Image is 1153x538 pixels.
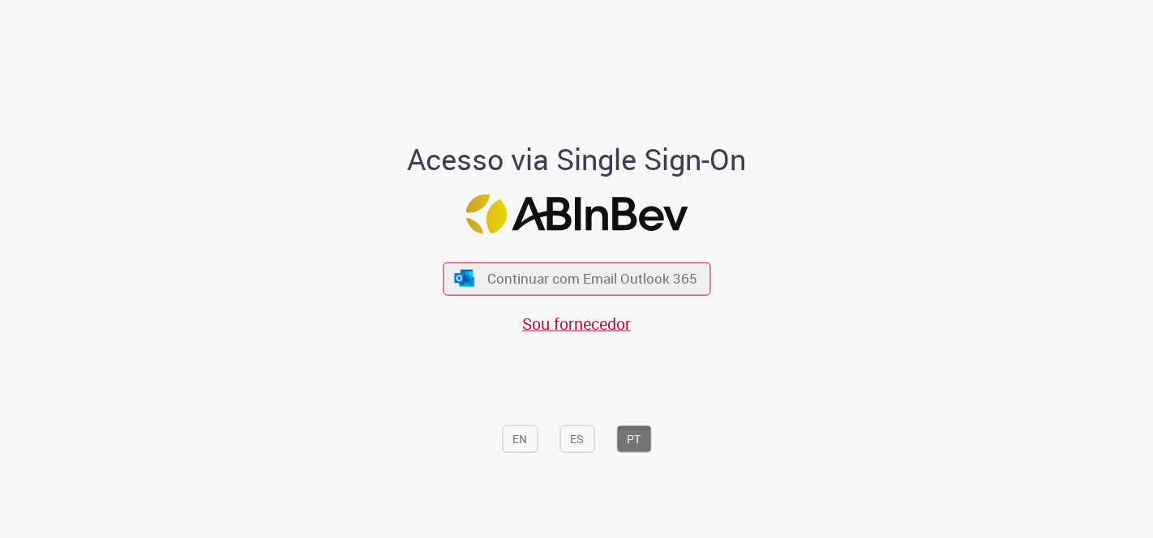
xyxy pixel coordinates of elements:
img: Logo ABInBev [465,194,688,234]
button: ES [559,425,594,452]
h1: Acesso via Single Sign-On [352,143,802,175]
button: ícone Azure/Microsoft 360 Continuar com Email Outlook 365 [443,262,710,295]
img: ícone Azure/Microsoft 360 [453,270,476,287]
button: EN [502,425,538,452]
button: PT [616,425,651,452]
span: Continuar com Email Outlook 365 [487,270,697,288]
a: Sou fornecedor [522,313,631,335]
